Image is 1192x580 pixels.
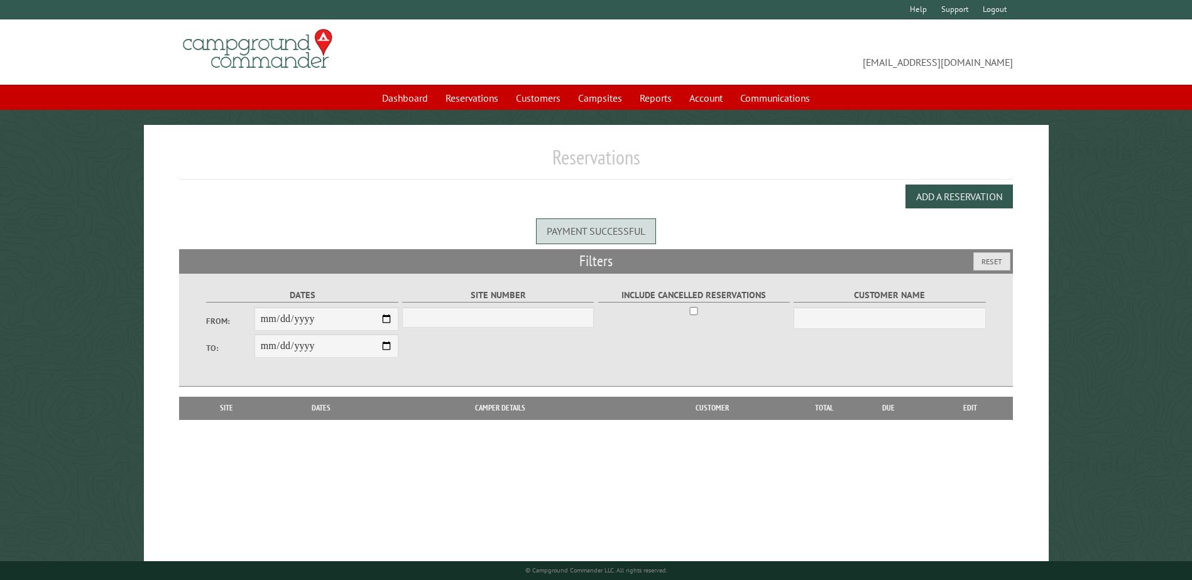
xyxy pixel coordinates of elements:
a: Reservations [438,86,506,110]
a: Customers [508,86,568,110]
small: © Campground Commander LLC. All rights reserved. [525,566,667,574]
th: Edit [928,397,1013,419]
th: Site [185,397,267,419]
button: Add a Reservation [905,185,1013,208]
label: Customer Name [794,288,985,303]
label: Site Number [402,288,594,303]
a: Account [682,86,730,110]
h1: Reservations [179,145,1012,180]
th: Due [849,397,928,419]
label: To: [206,342,254,354]
th: Customer [625,397,799,419]
th: Dates [268,397,375,419]
div: Payment successful [536,218,656,244]
th: Camper Details [375,397,625,419]
a: Reports [632,86,679,110]
a: Communications [733,86,817,110]
label: From: [206,315,254,327]
a: Dashboard [375,86,435,110]
button: Reset [973,252,1010,271]
a: Campsites [571,86,630,110]
h2: Filters [179,249,1012,273]
label: Dates [206,288,398,303]
label: Include Cancelled Reservations [598,288,790,303]
span: [EMAIL_ADDRESS][DOMAIN_NAME] [596,35,1013,70]
th: Total [799,397,849,419]
img: Campground Commander [179,24,336,73]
